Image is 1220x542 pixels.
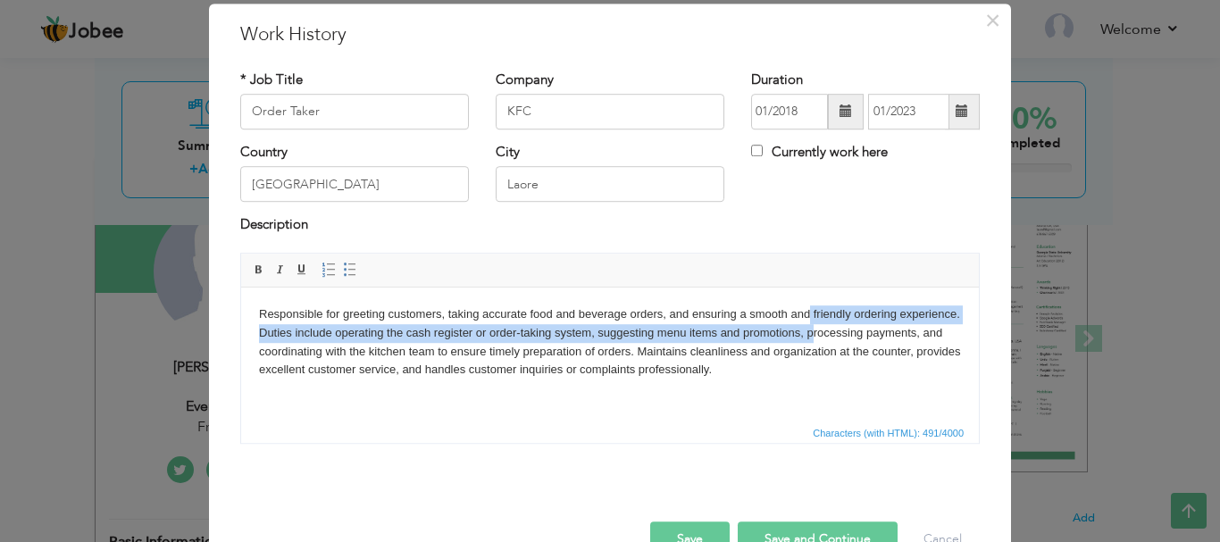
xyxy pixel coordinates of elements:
a: Insert/Remove Numbered List [319,260,338,279]
label: Duration [751,71,803,89]
label: Country [240,143,288,162]
label: Company [496,71,554,89]
iframe: Rich Text Editor, workEditor [241,288,979,421]
a: Insert/Remove Bulleted List [340,260,360,279]
button: Close [978,6,1007,35]
h3: Work History [240,21,980,48]
input: Present [868,94,949,129]
div: Statistics [809,425,969,441]
label: Currently work here [751,143,888,162]
a: Italic [271,260,290,279]
span: Characters (with HTML): 491/4000 [809,425,967,441]
label: Description [240,216,308,235]
input: Currently work here [751,145,763,156]
a: Underline [292,260,312,279]
label: City [496,143,520,162]
label: * Job Title [240,71,303,89]
input: From [751,94,828,129]
a: Bold [249,260,269,279]
span: × [985,4,1000,37]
